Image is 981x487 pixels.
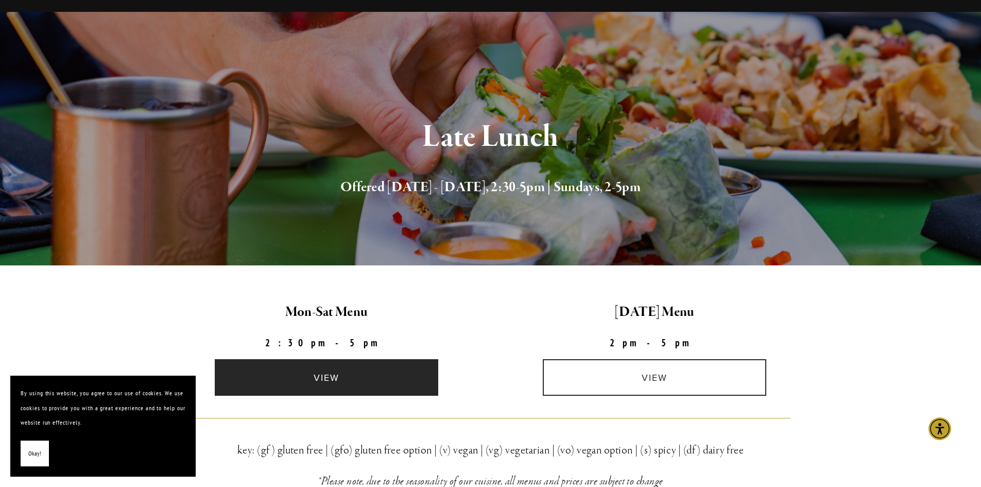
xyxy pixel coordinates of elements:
[21,386,185,430] p: By using this website, you agree to our use of cookies. We use cookies to provide you with a grea...
[610,337,699,349] strong: 2pm-5pm
[543,359,766,396] a: view
[21,441,49,467] button: Okay!
[171,301,482,323] h2: Mon-Sat Menu
[500,301,810,323] h2: [DATE] Menu
[191,441,791,460] h3: key: (gf) gluten free | (gfo) gluten free option | (v) vegan | (vg) vegetarian | (vo) vegan optio...
[265,337,388,349] strong: 2:30pm-5pm
[191,177,791,198] h2: Offered [DATE] - [DATE], 2:30-5pm | Sundays, 2-5pm
[215,359,438,396] a: view
[928,417,951,440] div: Accessibility Menu
[28,446,41,461] span: Okay!
[191,121,791,154] h1: Late Lunch
[10,376,196,477] section: Cookie banner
